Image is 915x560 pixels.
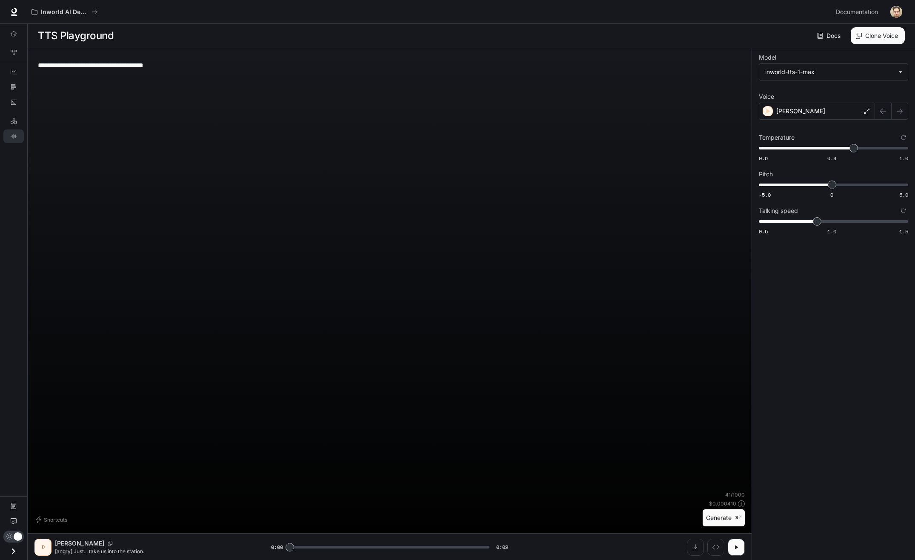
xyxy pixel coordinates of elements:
p: Temperature [759,135,795,141]
p: [angry] Just... take us into the station. [55,548,251,555]
button: Download audio [687,539,704,556]
button: Shortcuts [34,513,71,526]
div: inworld-tts-1-max [759,64,908,80]
span: Documentation [836,7,878,17]
a: Documentation [3,499,24,513]
a: Graph Registry [3,46,24,59]
button: User avatar [888,3,905,20]
span: 1.0 [827,228,836,235]
button: Copy Voice ID [104,541,116,546]
span: -5.0 [759,191,771,198]
a: Logs [3,95,24,109]
a: Traces [3,80,24,94]
button: Reset to default [899,133,908,142]
button: Generate⌘⏎ [703,509,745,527]
button: Reset to default [899,206,908,215]
img: User avatar [890,6,902,18]
span: 5.0 [899,191,908,198]
span: 1.5 [899,228,908,235]
span: 0.8 [827,155,836,162]
a: Docs [815,27,844,44]
span: Dark mode toggle [14,531,22,541]
p: Inworld AI Demos [41,9,89,16]
a: Dashboards [3,65,24,78]
button: All workspaces [28,3,102,20]
p: 41 / 1000 [725,491,745,498]
span: 1.0 [899,155,908,162]
a: TTS Playground [3,129,24,143]
p: Talking speed [759,208,798,214]
p: $ 0.000410 [709,500,736,507]
span: 0:02 [496,543,508,551]
p: Voice [759,94,774,100]
span: 0:00 [271,543,283,551]
div: D [36,540,50,554]
a: LLM Playground [3,114,24,128]
div: inworld-tts-1-max [765,68,894,76]
button: Open drawer [4,543,23,560]
p: Model [759,55,776,60]
a: Overview [3,27,24,40]
p: [PERSON_NAME] [55,539,104,548]
a: Documentation [832,3,884,20]
span: 0.5 [759,228,768,235]
h1: TTS Playground [38,27,114,44]
button: Clone Voice [851,27,905,44]
p: Pitch [759,171,773,177]
a: Feedback [3,514,24,528]
p: ⌘⏎ [735,515,741,520]
p: [PERSON_NAME] [776,107,825,115]
span: 0 [830,191,833,198]
button: Inspect [707,539,724,556]
span: 0.6 [759,155,768,162]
